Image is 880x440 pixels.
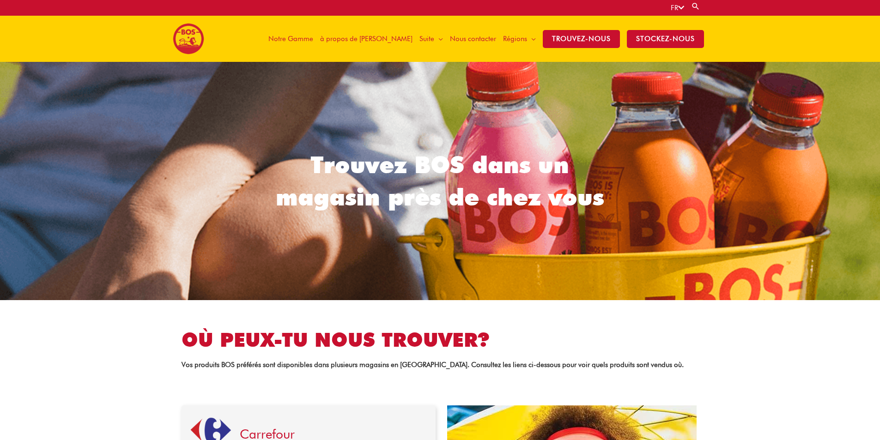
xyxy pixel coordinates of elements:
h1: Trouvez BOS dans un magasin près de chez vous [256,149,624,213]
span: stockez-nous [627,30,704,48]
a: Nous contacter [446,16,499,62]
a: Régions [499,16,539,62]
a: stockez-nous [623,16,707,62]
span: à propos de [PERSON_NAME] [320,25,413,53]
a: Suite [416,16,446,62]
span: TROUVEZ-NOUS [543,30,620,48]
h2: OÙ PEUX-TU NOUS TROUVER? [182,328,699,352]
a: TROUVEZ-NOUS [539,16,623,62]
span: Nous contacter [450,25,496,53]
a: à propos de [PERSON_NAME] [316,16,416,62]
a: Search button [691,2,700,11]
span: Notre Gamme [268,25,313,53]
p: Vos produits BOS préférés sont disponibles dans plusieurs magasins en [GEOGRAPHIC_DATA]. Consulte... [182,362,699,368]
img: BOS logo finals-200px [173,23,204,54]
span: Suite [419,25,434,53]
span: Régions [503,25,527,53]
nav: Site Navigation [258,16,707,62]
a: FR [671,4,684,12]
a: Notre Gamme [265,16,316,62]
